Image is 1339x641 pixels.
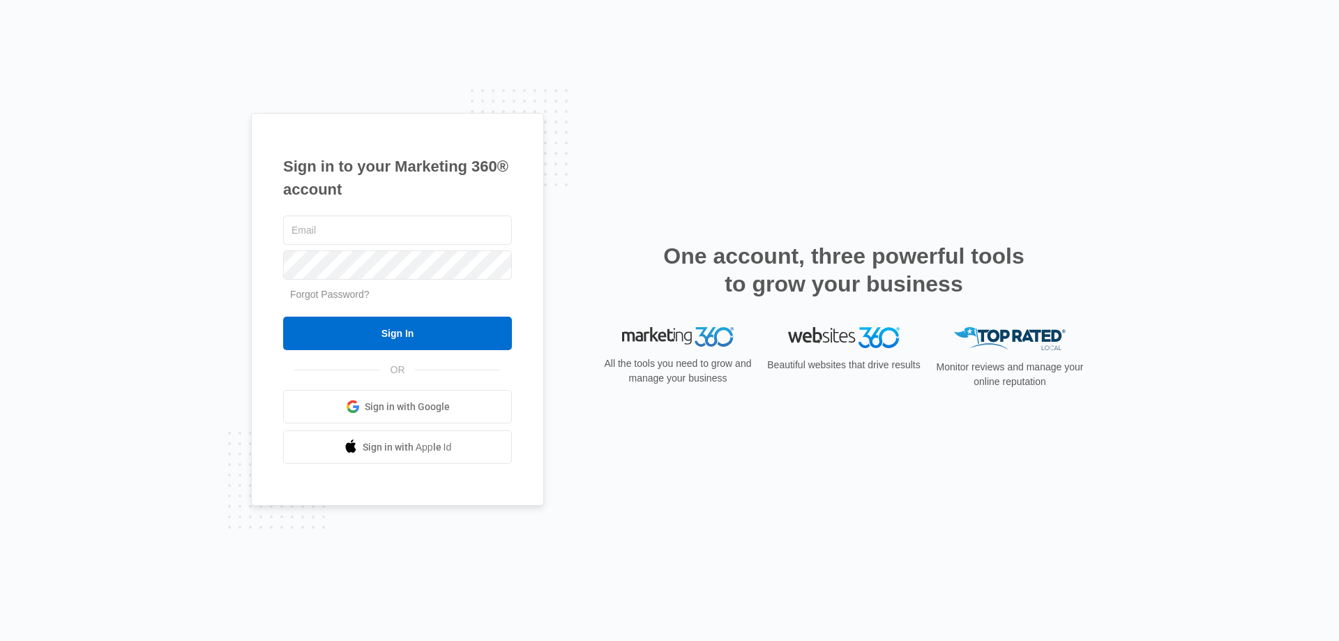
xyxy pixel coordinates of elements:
[381,363,415,377] span: OR
[954,327,1066,350] img: Top Rated Local
[600,356,756,386] p: All the tools you need to grow and manage your business
[283,430,512,464] a: Sign in with Apple Id
[283,216,512,245] input: Email
[283,390,512,423] a: Sign in with Google
[365,400,450,414] span: Sign in with Google
[622,327,734,347] img: Marketing 360
[659,242,1029,298] h2: One account, three powerful tools to grow your business
[363,440,452,455] span: Sign in with Apple Id
[283,155,512,201] h1: Sign in to your Marketing 360® account
[290,289,370,300] a: Forgot Password?
[932,360,1088,389] p: Monitor reviews and manage your online reputation
[766,358,922,372] p: Beautiful websites that drive results
[283,317,512,350] input: Sign In
[788,327,900,347] img: Websites 360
